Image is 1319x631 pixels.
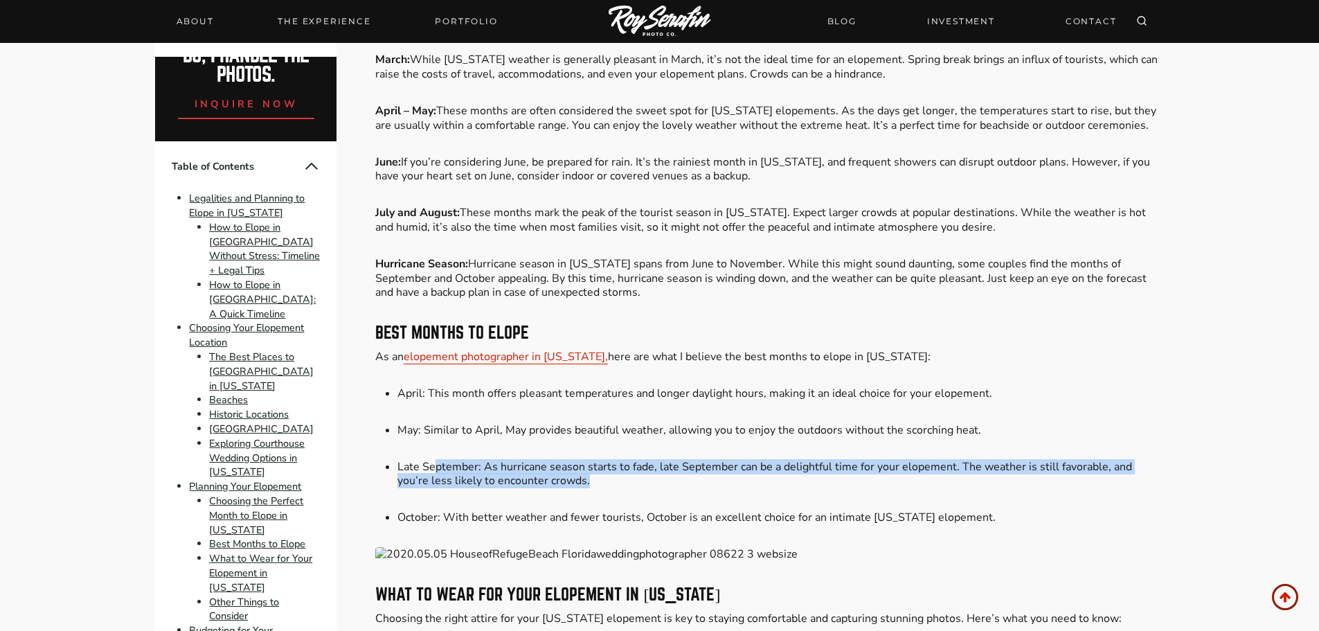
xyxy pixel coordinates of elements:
li: April: This month offers pleasant temperatures and longer daylight hours, making it an ideal choi... [397,386,1163,401]
span: Table of Contents [172,159,303,174]
a: THE EXPERIENCE [269,12,379,31]
a: Best Months to Elope [209,537,305,551]
a: What to Wear for Your Elopement in [US_STATE] [209,551,312,594]
a: How to Elope in [GEOGRAPHIC_DATA]: A Quick Timeline [209,278,316,321]
button: View Search Form [1132,12,1151,31]
li: October: With better weather and fewer tourists, October is an excellent choice for an intimate [... [397,510,1163,525]
h3: Best Months to Elope [375,325,1163,341]
a: CONTACT [1057,9,1125,33]
a: Portfolio [427,12,505,31]
li: May: Similar to April, May provides beautiful weather, allowing you to enjoy the outdoors without... [397,423,1163,438]
a: elopement photographer in [US_STATE], [404,349,608,364]
p: If you’re considering June, be prepared for rain. It’s the rainiest month in [US_STATE], and freq... [375,155,1163,184]
img: How to Elope in Florida: The Only Guide You’ll Ever Need 5 [375,547,1163,562]
a: Exploring Courthouse Wedding Options in [US_STATE] [209,436,305,479]
a: Beaches [209,393,248,407]
p: Choosing the right attire for your [US_STATE] elopement is key to staying comfortable and capturi... [375,612,1163,626]
strong: Hurricane Season: [375,256,468,272]
li: Late September: As hurricane season starts to fade, late September can be a delightful time for y... [397,460,1163,489]
strong: April – May: [375,103,436,118]
nav: Secondary Navigation [819,9,1125,33]
a: Scroll to top [1272,584,1298,610]
a: The Best Places to [GEOGRAPHIC_DATA] in [US_STATE] [209,350,314,393]
a: Choosing Your Elopement Location [189,321,304,350]
p: These months mark the peak of the tourist season in [US_STATE]. Expect larger crowds at popular d... [375,206,1163,235]
a: Legalities and Planning to Elope in [US_STATE] [189,191,305,220]
a: INVESTMENT [919,9,1003,33]
a: Other Things to Consider [209,595,279,623]
nav: Primary Navigation [168,12,506,31]
p: These months are often considered the sweet spot for [US_STATE] elopements. As the days get longe... [375,104,1163,133]
button: Collapse Table of Contents [303,158,320,175]
span: inquire now [195,97,298,111]
img: Logo of Roy Serafin Photo Co., featuring stylized text in white on a light background, representi... [609,6,711,38]
h3: What to Wear for Your Elopement in [US_STATE] [375,587,1163,603]
a: Planning Your Elopement [189,479,301,493]
a: [GEOGRAPHIC_DATA] [209,422,314,436]
strong: June: [375,154,401,170]
a: BLOG [819,9,865,33]
p: While [US_STATE] weather is generally pleasant in March, it’s not the ideal time for an elopement... [375,53,1163,82]
a: Historic Locations [209,407,289,421]
a: inquire now [178,85,315,119]
a: Choosing the Perfect Month to Elope in [US_STATE] [209,494,303,537]
p: Hurricane season in [US_STATE] spans from June to November. While this might sound daunting, some... [375,257,1163,300]
a: How to Elope in [GEOGRAPHIC_DATA] Without Stress: Timeline + Legal Tips [209,220,320,277]
strong: March: [375,52,410,67]
strong: July and August: [375,205,460,220]
p: As an here are what I believe the best months to elope in [US_STATE]: [375,350,1163,364]
a: About [168,12,222,31]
